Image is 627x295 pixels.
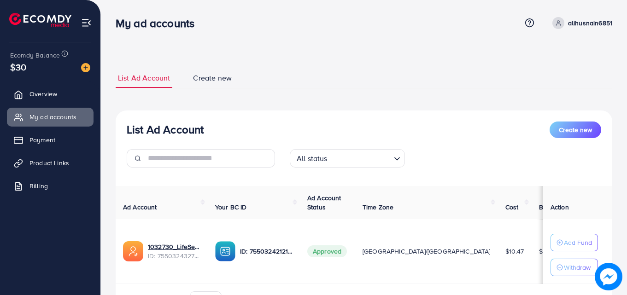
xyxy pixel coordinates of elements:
a: Billing [7,177,94,195]
div: Search for option [290,149,405,168]
span: My ad accounts [29,112,76,121]
span: Your BC ID [215,202,247,212]
a: Product Links [7,154,94,172]
span: Billing [29,181,48,191]
img: ic-ads-acc.e4c84228.svg [123,241,143,261]
span: Overview [29,89,57,98]
span: Ad Account Status [307,193,341,212]
span: Create new [559,125,592,134]
span: Time Zone [363,202,393,212]
img: menu [81,17,92,28]
span: $30 [10,60,26,74]
span: Action [551,202,569,212]
a: Overview [7,85,94,103]
span: Ad Account [123,202,157,212]
h3: List Ad Account [127,123,204,136]
span: [GEOGRAPHIC_DATA]/[GEOGRAPHIC_DATA] [363,247,491,256]
p: Add Fund [564,237,592,248]
a: alihusnain6851 [549,17,612,29]
p: Withdraw [564,262,591,273]
span: Ecomdy Balance [10,51,60,60]
span: ID: 7550324327837892624 [148,251,200,260]
span: List Ad Account [118,73,170,83]
span: Product Links [29,158,69,168]
img: ic-ba-acc.ded83a64.svg [215,241,235,261]
img: image [595,263,622,290]
button: Add Fund [551,234,598,251]
a: My ad accounts [7,108,94,126]
button: Create new [550,121,601,138]
a: 1032730_LifeSence_1757946911352 [148,242,200,251]
p: alihusnain6851 [568,17,612,29]
p: ID: 7550324212188069889 [240,246,293,257]
button: Withdraw [551,259,598,276]
span: All status [295,152,329,165]
img: image [81,63,90,72]
span: Payment [29,135,55,145]
span: $10.47 [505,247,524,256]
span: Cost [505,202,519,212]
span: Approved [307,245,347,257]
a: Payment [7,131,94,149]
h3: My ad accounts [116,17,202,30]
img: logo [9,13,71,27]
div: <span class='underline'>1032730_LifeSence_1757946911352</span></br>7550324327837892624 [148,242,200,261]
span: Create new [193,73,232,83]
input: Search for option [330,150,390,165]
